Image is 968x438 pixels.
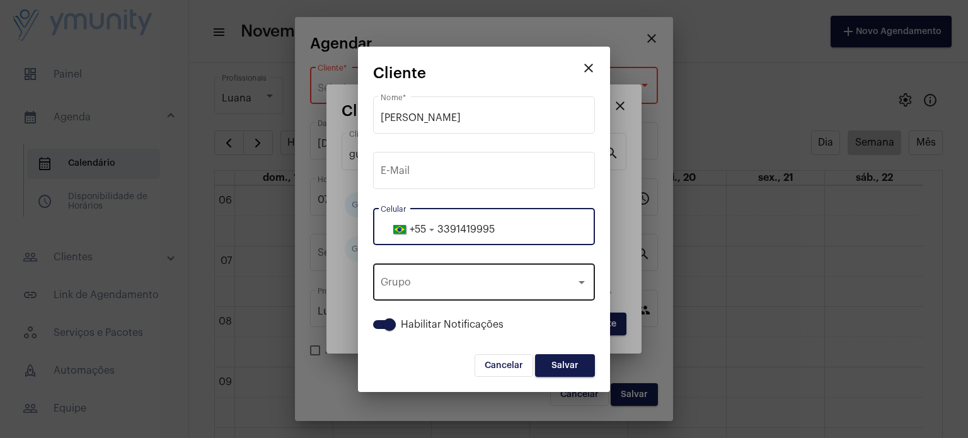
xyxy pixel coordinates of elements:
button: Salvar [535,354,595,377]
input: 31 99999-1111 [381,224,587,235]
span: +55 [410,224,426,234]
button: +55 [381,214,437,245]
span: Cliente [373,65,426,81]
span: Cancelar [485,361,523,370]
mat-icon: close [581,61,596,76]
span: Salvar [551,361,579,370]
input: Digite o nome [381,112,587,124]
input: E-Mail [381,168,587,179]
button: Cancelar [475,354,533,377]
span: Grupo [381,279,576,291]
span: Habilitar Notificações [401,317,504,332]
